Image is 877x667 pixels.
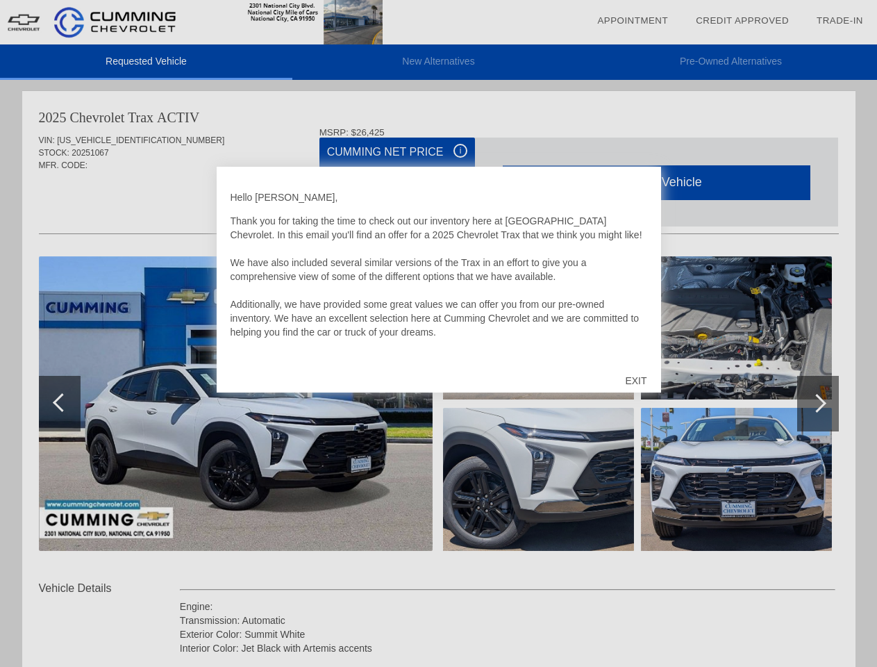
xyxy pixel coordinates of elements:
[597,15,668,26] a: Appointment
[611,360,660,402] div: EXIT
[231,214,647,353] p: Thank you for taking the time to check out our inventory here at [GEOGRAPHIC_DATA] Chevrolet. In ...
[696,15,789,26] a: Credit Approved
[817,15,863,26] a: Trade-In
[231,190,647,204] p: Hello [PERSON_NAME],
